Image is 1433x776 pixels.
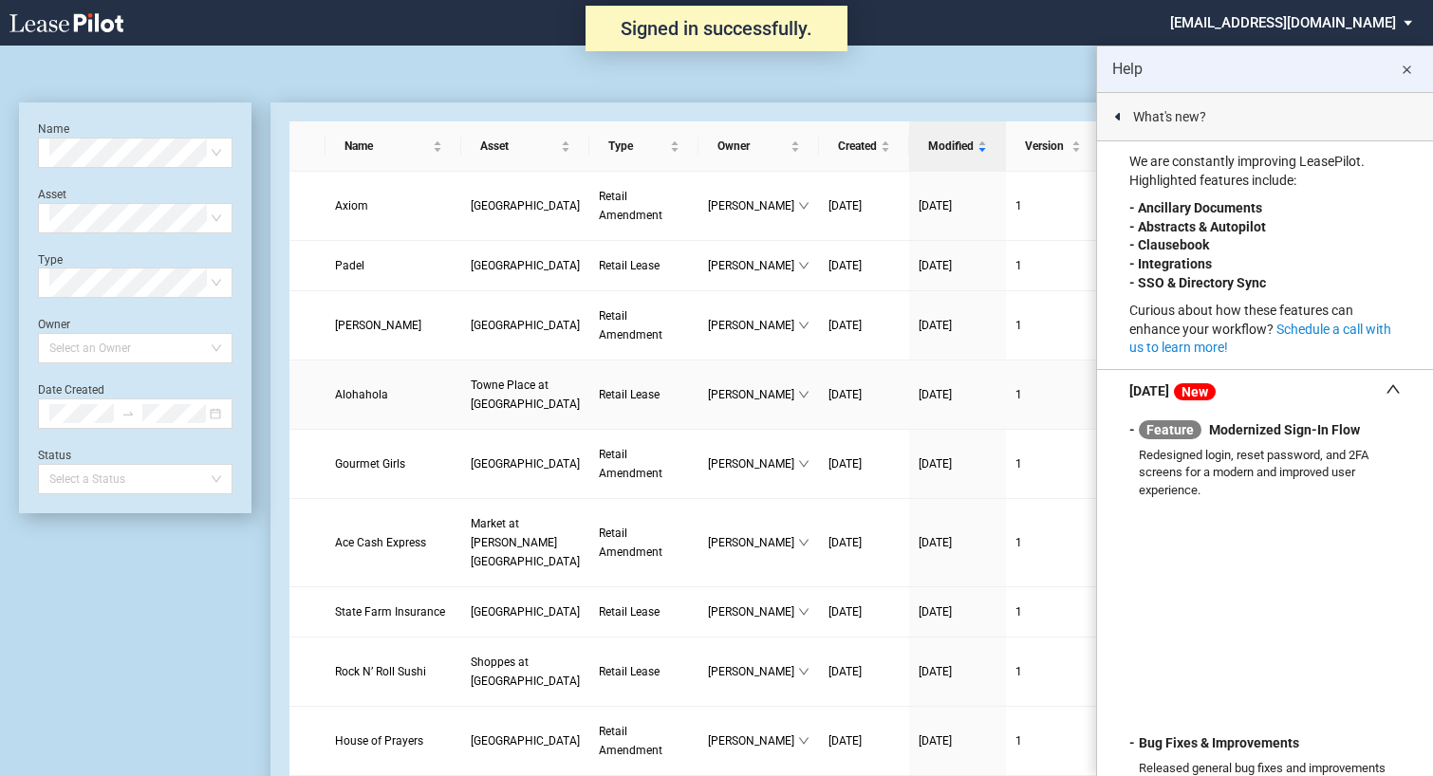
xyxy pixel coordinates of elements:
[344,137,429,156] span: Name
[471,199,580,212] span: Pleasant Valley Marketplace
[335,199,368,212] span: Axiom
[599,605,660,619] span: Retail Lease
[798,320,810,331] span: down
[38,383,104,397] label: Date Created
[599,256,689,275] a: Retail Lease
[919,662,996,681] a: [DATE]
[599,309,662,342] span: Retail Amendment
[471,454,580,473] a: [GEOGRAPHIC_DATA]
[38,449,71,462] label: Status
[919,316,996,335] a: [DATE]
[919,605,952,619] span: [DATE]
[471,256,580,275] a: [GEOGRAPHIC_DATA]
[828,734,862,748] span: [DATE]
[1015,256,1090,275] a: 1
[828,316,900,335] a: [DATE]
[828,454,900,473] a: [DATE]
[708,602,798,621] span: [PERSON_NAME]
[121,407,135,420] span: swap-right
[599,725,662,757] span: Retail Amendment
[828,199,862,212] span: [DATE]
[471,319,580,332] span: Cherryvale Plaza
[798,389,810,400] span: down
[828,196,900,215] a: [DATE]
[335,256,452,275] a: Padel
[471,602,580,621] a: [GEOGRAPHIC_DATA]
[471,517,580,568] span: Market at Opitz Crossing
[599,524,689,562] a: Retail Amendment
[471,653,580,691] a: Shoppes at [GEOGRAPHIC_DATA]
[708,256,798,275] span: [PERSON_NAME]
[599,190,662,222] span: Retail Amendment
[838,137,877,156] span: Created
[919,319,952,332] span: [DATE]
[1015,536,1022,549] span: 1
[798,735,810,747] span: down
[1015,731,1090,750] a: 1
[586,6,847,51] div: Signed in successfully.
[828,731,900,750] a: [DATE]
[38,188,66,201] label: Asset
[471,379,580,411] span: Towne Place at Greenbrier
[335,662,452,681] a: Rock N’ Roll Sushi
[919,199,952,212] span: [DATE]
[335,388,388,401] span: Alohahola
[599,388,660,401] span: Retail Lease
[798,606,810,618] span: down
[335,665,426,678] span: Rock N’ Roll Sushi
[828,319,862,332] span: [DATE]
[1015,385,1090,404] a: 1
[38,122,69,136] label: Name
[1015,454,1090,473] a: 1
[919,734,952,748] span: [DATE]
[599,445,689,483] a: Retail Amendment
[819,121,909,172] th: Created
[798,537,810,548] span: down
[335,731,452,750] a: House of Prayers
[828,536,862,549] span: [DATE]
[335,385,452,404] a: Alohahola
[335,533,452,552] a: Ace Cash Express
[335,602,452,621] a: State Farm Insurance
[828,662,900,681] a: [DATE]
[599,448,662,480] span: Retail Amendment
[828,665,862,678] span: [DATE]
[461,121,589,172] th: Asset
[471,457,580,471] span: Dumbarton Square
[599,665,660,678] span: Retail Lease
[599,259,660,272] span: Retail Lease
[335,316,452,335] a: [PERSON_NAME]
[335,259,364,272] span: Padel
[335,196,452,215] a: Axiom
[828,533,900,552] a: [DATE]
[919,457,952,471] span: [DATE]
[1015,199,1022,212] span: 1
[919,385,996,404] a: [DATE]
[589,121,698,172] th: Type
[919,388,952,401] span: [DATE]
[919,536,952,549] span: [DATE]
[1015,734,1022,748] span: 1
[1015,605,1022,619] span: 1
[471,731,580,750] a: [GEOGRAPHIC_DATA]
[335,536,426,549] span: Ace Cash Express
[599,306,689,344] a: Retail Amendment
[335,457,405,471] span: Gourmet Girls
[608,137,666,156] span: Type
[798,666,810,677] span: down
[38,253,63,267] label: Type
[717,137,787,156] span: Owner
[919,256,996,275] a: [DATE]
[599,662,689,681] a: Retail Lease
[335,454,452,473] a: Gourmet Girls
[708,533,798,552] span: [PERSON_NAME]
[708,316,798,335] span: [PERSON_NAME]
[1015,316,1090,335] a: 1
[1015,665,1022,678] span: 1
[1015,196,1090,215] a: 1
[471,605,580,619] span: Commerce Centre
[708,662,798,681] span: [PERSON_NAME]
[708,385,798,404] span: [PERSON_NAME]
[708,196,798,215] span: [PERSON_NAME]
[326,121,461,172] th: Name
